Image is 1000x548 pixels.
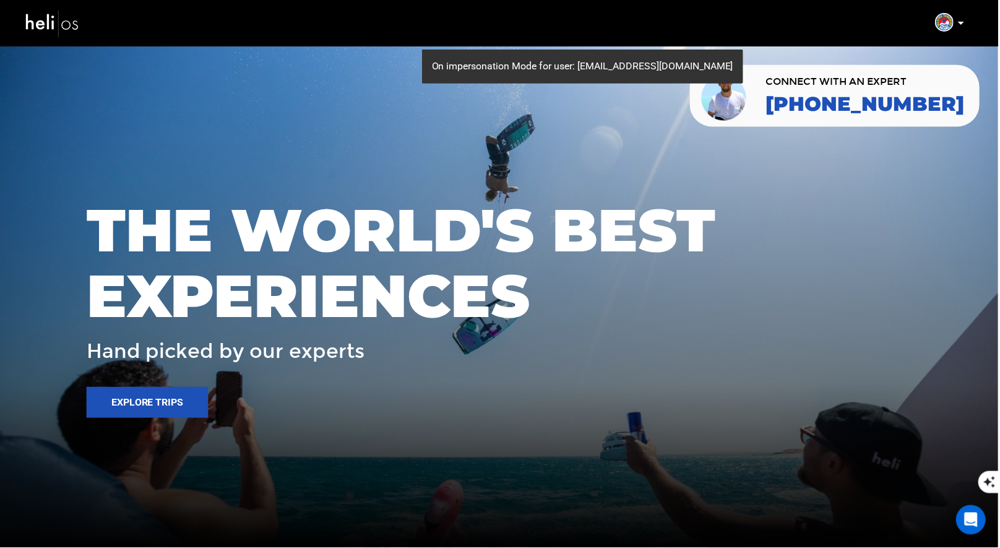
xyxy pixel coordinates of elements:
[423,50,744,84] div: On impersonation Mode for user: [EMAIL_ADDRESS][DOMAIN_NAME]
[87,388,209,419] button: Explore Trips
[767,93,966,115] a: [PHONE_NUMBER]
[87,341,365,363] span: Hand picked by our experts
[958,506,988,536] div: Open Intercom Messenger
[87,198,913,329] span: THE WORLD'S BEST EXPERIENCES
[937,13,955,32] img: b7c9005a67764c1fdc1ea0aaa7ccaed8.png
[700,70,752,122] img: contact our team
[25,7,80,40] img: heli-logo
[767,77,966,87] span: CONNECT WITH AN EXPERT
